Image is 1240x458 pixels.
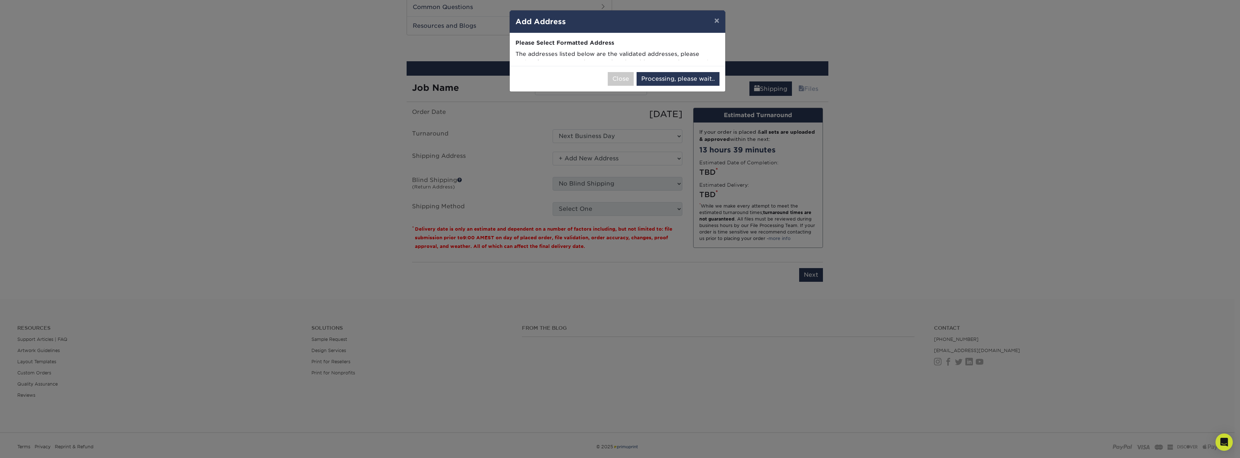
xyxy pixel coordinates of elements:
button: × [708,10,725,31]
div: Please Select Formatted Address [515,39,719,47]
div: Open Intercom Messenger [1215,433,1233,451]
button: Close [608,72,634,86]
p: The addresses listed below are the validated addresses, please review for accuracy and ensure tha... [515,50,719,75]
h4: Add Address [515,16,719,27]
button: Processing, please wait.. [637,72,719,86]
